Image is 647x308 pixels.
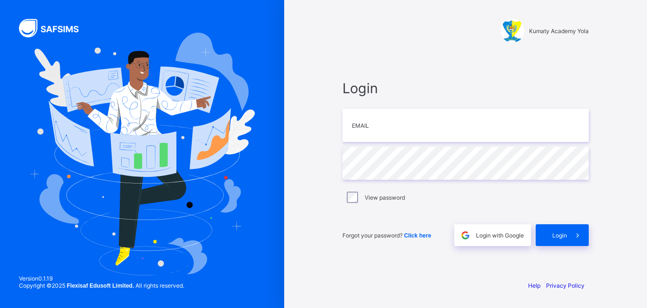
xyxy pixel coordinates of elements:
span: Click here [404,232,431,239]
img: Hero Image [29,33,255,275]
span: Login with Google [476,232,524,239]
img: google.396cfc9801f0270233282035f929180a.svg [460,230,471,241]
span: Login [552,232,567,239]
span: Forgot your password? [342,232,431,239]
label: View password [365,194,405,201]
span: Version 0.1.19 [19,275,184,282]
span: Login [342,80,589,97]
a: Privacy Policy [546,282,584,289]
img: SAFSIMS Logo [19,19,90,37]
a: Click here [404,232,431,239]
strong: Flexisaf Edusoft Limited. [67,282,134,289]
span: Kumaty Academy Yola [529,27,589,35]
span: Copyright © 2025 All rights reserved. [19,282,184,289]
a: Help [528,282,540,289]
